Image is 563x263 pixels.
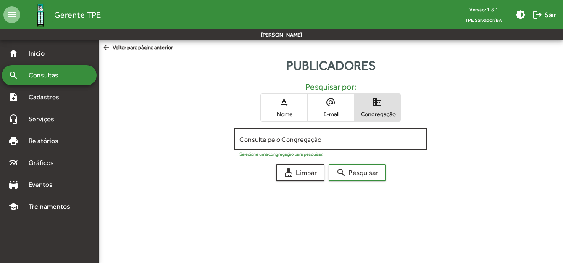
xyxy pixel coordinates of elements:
span: Consultas [24,70,69,80]
div: Publicadores [99,56,563,75]
span: Sair [532,7,556,22]
span: Serviços [24,114,66,124]
span: Congregação [356,110,398,118]
mat-icon: text_rotation_none [279,97,289,107]
mat-icon: search [336,167,346,178]
button: Nome [261,94,307,121]
mat-icon: note_add [8,92,18,102]
button: Congregação [354,94,400,121]
span: Pesquisar [336,165,378,180]
mat-icon: print [8,136,18,146]
span: Limpar [284,165,317,180]
button: E-mail [308,94,354,121]
span: Treinamentos [24,202,80,212]
mat-icon: logout [532,10,542,20]
mat-icon: home [8,48,18,58]
img: Logo [27,1,54,29]
mat-icon: arrow_back [102,43,113,53]
mat-icon: alternate_email [326,97,336,107]
span: Relatórios [24,136,69,146]
mat-icon: search [8,70,18,80]
mat-icon: domain [372,97,382,107]
span: Eventos [24,180,64,190]
span: Nome [263,110,305,118]
mat-icon: stadium [8,180,18,190]
mat-icon: brightness_medium [516,10,526,20]
span: Início [24,48,57,58]
a: Gerente TPE [20,1,101,29]
div: Versão: 1.8.1 [458,4,509,15]
mat-icon: menu [3,6,20,23]
h5: Pesquisar por: [145,82,517,92]
button: Sair [529,7,560,22]
mat-icon: multiline_chart [8,158,18,168]
mat-icon: headset_mic [8,114,18,124]
span: Voltar para página anterior [102,43,173,53]
button: Limpar [276,164,324,181]
mat-hint: Selecione uma congregação para pesquisar. [239,151,324,157]
span: E-mail [310,110,352,118]
mat-icon: cleaning_services [284,167,294,178]
button: Pesquisar [329,164,386,181]
span: TPE Salvador/BA [458,15,509,25]
mat-icon: school [8,202,18,212]
span: Cadastros [24,92,70,102]
span: Gráficos [24,158,65,168]
span: Gerente TPE [54,8,101,21]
